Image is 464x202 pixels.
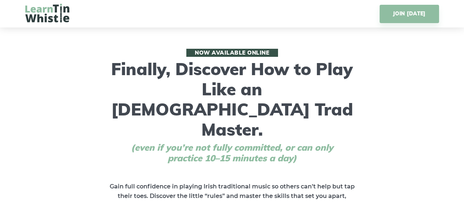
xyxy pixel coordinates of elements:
[186,49,278,57] span: Now available online
[25,4,69,22] img: LearnTinWhistle.com
[106,49,359,164] h1: Finally, Discover How to Play Like an [DEMOGRAPHIC_DATA] Trad Master.
[380,5,439,23] a: JOIN [DATE]
[117,142,348,164] span: (even if you’re not fully committed, or can only practice 10–15 minutes a day)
